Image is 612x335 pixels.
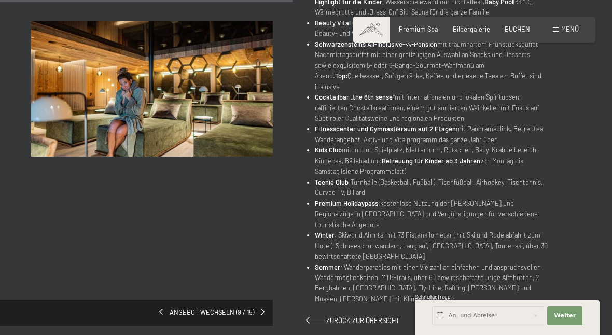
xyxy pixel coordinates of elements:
li: kostenlose Nutzung der [PERSON_NAME] und Regionalzüge in [GEOGRAPHIC_DATA] und Vergünstigungen fü... [315,198,548,230]
strong: Fitnesscenter und Gymnastikraum auf 2 Etagen [315,124,456,133]
span: Angebot wechseln (9 / 15) [163,308,261,317]
a: Bildergalerie [453,25,490,33]
li: : Wanderparadies mit einer Vielzahl an einfachen und anspruchsvollen Wandermöglichkeiten, MTB-Tra... [315,262,548,304]
span: Schnellanfrage [415,294,451,300]
strong: Schwarzensteins All-Inclusive-¾-Pension [315,40,437,48]
strong: Beauty Vital Center [315,19,372,27]
strong: Premium Holidaypass: [315,199,380,207]
strong: Top: [335,72,347,80]
span: Menü [561,25,579,33]
li: mit Indoor-Spielplatz, Kletterturm, Rutschen, Baby-Krabbelbereich, Kinoecke, Bällebad und von Mon... [315,145,548,176]
li: Turnhalle (Basketball, Fußball), Tischfußball, Airhockey, Tischtennis, Curved TV, Billard [315,177,548,198]
li: mit internationalen und lokalen Spirituosen, raffinierten Cocktailkreationen, einem gut sortierte... [315,92,548,123]
strong: Sommer [315,263,340,271]
strong: Betreuung für Kinder ab 3 Jahren [382,157,480,165]
span: Zurück zur Übersicht [326,316,399,325]
li: mit 13 Behandlungsräumen, Private Spa und über 100 Beauty- und Wellnessanwendungen [315,18,548,39]
li: mit Panoramablick. Betreutes Wanderangebot, Aktiv- und Vitalprogramm das ganze Jahr über [315,123,548,145]
img: 7=6 Spezial Angebot [31,21,273,157]
li: : Skiworld Ahrntal mit 73 Pistenkilometer (mit Ski und Rodelabfahrt zum Hotel), Schneeschuhwander... [315,230,548,261]
a: BUCHEN [505,25,530,33]
span: Weiter [554,312,576,320]
strong: Kids Club [315,146,342,154]
strong: Cocktailbar „the 6th sense“ [315,93,395,101]
li: mit traumhaftem Frühstücksbuffet, Nachmittagsbuffet mit einer großzügigen Auswahl an Snacks und D... [315,39,548,92]
a: Zurück zur Übersicht [306,316,399,325]
a: Premium Spa [399,25,438,33]
strong: Teenie Club: [315,178,351,186]
strong: Winter [315,231,335,239]
button: Weiter [547,306,582,325]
